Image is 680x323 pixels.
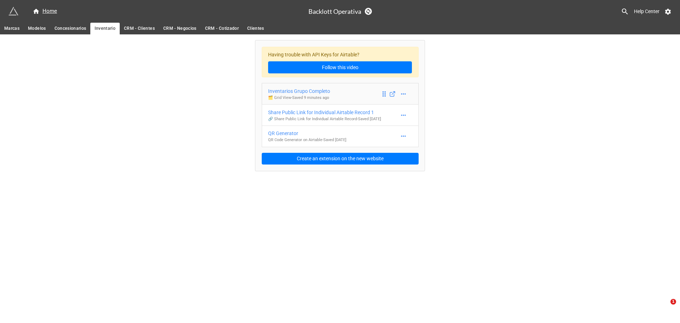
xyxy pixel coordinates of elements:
[205,25,239,32] span: CRM - Cotizador
[262,47,419,78] div: Having trouble with API Keys for Airtable?
[163,25,197,32] span: CRM - Negocios
[268,87,330,95] div: Inventarios Grupo Completo
[629,5,664,18] a: Help Center
[262,126,419,147] a: QR GeneratorQR Code Generator on Airtable-Saved [DATE]
[268,108,381,116] div: Share Public Link for Individual Airtable Record 1
[670,299,676,305] span: 1
[268,129,346,137] div: QR Generator
[656,299,673,316] iframe: Intercom live chat
[124,25,155,32] span: CRM - Clientes
[28,7,61,16] a: Home
[8,6,18,16] img: miniextensions-icon.73ae0678.png
[262,104,419,126] a: Share Public Link for Individual Airtable Record 1🔗 Share Public Link for Individual Airtable Rec...
[247,25,264,32] span: Clientes
[55,25,86,32] span: Concesionarios
[4,25,19,32] span: Marcas
[33,7,57,16] div: Home
[268,61,412,73] a: Follow this video
[365,8,372,15] a: Sync Base Structure
[268,95,330,101] p: 🗂️ Grid View - Saved 9 minutes ago
[308,8,361,15] h3: Backlott Operativa
[268,116,381,122] p: 🔗 Share Public Link for Individual Airtable Record - Saved [DATE]
[262,83,419,105] a: Inventarios Grupo Completo🗂️ Grid View-Saved 9 minutes ago
[95,25,115,32] span: Inventario
[268,137,346,143] p: QR Code Generator on Airtable - Saved [DATE]
[28,25,46,32] span: Modelos
[262,153,419,165] button: Create an extension on the new website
